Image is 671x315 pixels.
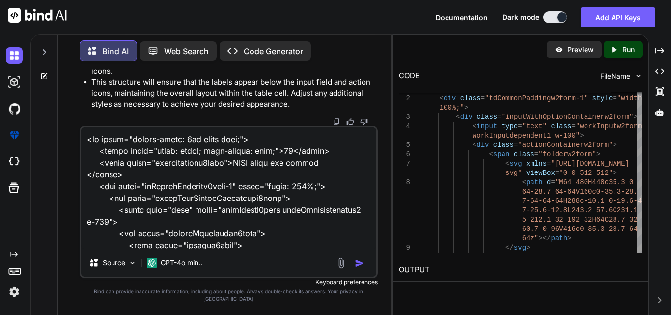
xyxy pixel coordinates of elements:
span: ></ [538,234,551,242]
span: class [514,150,534,158]
span: = [551,178,555,186]
span: = [534,150,538,158]
p: Keyboard preferences [80,278,378,286]
span: 5 212.1 32 192 32H64C28.7 32 0 [522,216,646,224]
span: = [572,122,576,130]
img: darkAi-studio [6,74,23,90]
span: input [476,122,497,130]
img: attachment [335,258,347,269]
span: 60.7 0 96V416c0 35.3 28.7 64 64 [522,225,650,233]
span: > [580,132,584,140]
span: > [613,141,617,149]
span: > [634,113,638,121]
img: GPT-4o mini [147,258,157,268]
span: d [547,178,551,186]
span: < [440,94,444,102]
button: Documentation [436,12,488,23]
span: "tdCommonPaddingw2form-1" [485,94,588,102]
span: "folderw2form" [538,150,596,158]
img: premium [6,127,23,143]
div: 5 [399,141,410,150]
textarea: <lo ipsum="dolors-ametc: 6ad elits doei;"> <tempo incid="utlab: etdol; magn-aliqua: enim;">79</ad... [81,127,376,249]
img: settings [6,284,23,300]
span: = [514,141,518,149]
span: < [489,150,493,158]
span: workInputdependent1 w-100" [473,132,580,140]
span: </ [505,244,514,252]
img: chevron down [634,72,643,80]
div: CODE [399,70,419,82]
span: = [547,160,551,168]
span: 64-28.7 64-64V160c0-35.3-28. [522,188,638,196]
img: preview [555,45,563,54]
span: class [493,141,514,149]
span: " [518,169,522,177]
span: "text" [522,122,547,130]
span: "width: [617,94,646,102]
div: 8 [399,178,410,187]
div: 2 [399,94,410,103]
span: svg [514,244,526,252]
span: = [613,94,617,102]
span: xmlns [526,160,547,168]
p: Bind can provide inaccurate information, including about people. Always double-check its answers.... [80,288,378,303]
h2: OUTPUT [393,258,648,282]
span: > [613,169,617,177]
img: copy [333,118,340,126]
span: > [596,150,600,158]
span: class [460,94,481,102]
span: "0 0 512 512" [559,169,613,177]
span: "inputWithOptionContainerw2form" [502,113,634,121]
span: Documentation [436,13,488,22]
div: 6 [399,150,410,159]
span: = [497,113,501,121]
span: Dark mode [503,12,539,22]
div: 7 [399,159,410,169]
span: path [526,178,543,186]
p: Preview [567,45,594,55]
span: style [592,94,613,102]
span: FileName [600,71,630,81]
span: "M64 480H448c35.3 0 [555,178,634,186]
span: 64z" [522,234,539,242]
span: 7-64-64-64H288c-10.1 0-19.6-4. [522,197,646,205]
img: darkChat [6,47,23,64]
div: 3 [399,113,410,122]
span: "actionContainerw2form" [518,141,613,149]
span: class [551,122,572,130]
span: div [460,113,473,121]
img: icon [355,258,364,268]
span: viewBox [526,169,555,177]
span: svg [505,169,518,177]
span: > [567,234,571,242]
p: Code Generator [244,45,303,57]
span: "workInputw2form [576,122,642,130]
div: 9 [399,243,410,253]
span: > [526,244,530,252]
img: Pick Models [128,259,137,267]
span: > [464,104,468,112]
button: Add API Keys [581,7,655,27]
span: path [551,234,567,242]
span: < [473,141,476,149]
p: Run [622,45,635,55]
span: [URL][DOMAIN_NAME] [555,160,629,168]
img: Bind AI [8,8,67,23]
img: cloudideIcon [6,153,23,170]
p: Web Search [164,45,209,57]
span: < [522,178,526,186]
span: " [551,160,555,168]
span: = [518,122,522,130]
span: div [444,94,456,102]
span: < [456,113,460,121]
span: div [476,141,489,149]
span: = [481,94,485,102]
p: Bind AI [102,45,129,57]
div: 4 [399,122,410,131]
img: githubDark [6,100,23,117]
span: class [476,113,497,121]
p: Source [103,258,125,268]
p: GPT-4o min.. [161,258,202,268]
span: svg [509,160,522,168]
li: This structure will ensure that the labels appear below the input field and action icons, maintai... [91,77,376,110]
